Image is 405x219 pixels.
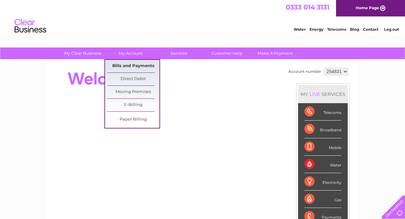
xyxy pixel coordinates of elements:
[350,27,359,32] a: Blog
[327,27,346,32] a: Telecoms
[304,121,341,138] div: Broadband
[286,3,329,11] a: 0333 014 3131
[384,27,399,32] a: Log out
[107,73,159,85] a: Direct Debit
[287,66,323,77] td: Account number
[107,113,159,126] a: Paper Billing
[298,85,348,103] div: MY SERVICES
[105,47,157,59] a: My Account
[57,47,109,59] a: My Clear Business
[107,60,159,72] a: Bills and Payments
[107,99,159,111] a: E-Billing
[304,103,341,121] div: Telecoms
[308,91,321,97] div: LIVE
[304,191,341,208] div: Gas
[363,27,378,32] a: Contact
[153,47,205,59] a: Services
[201,47,253,59] a: Customer Help
[294,27,306,32] a: Water
[107,86,159,98] a: Moving Premises
[304,156,341,173] div: Water
[249,47,301,59] a: Make A Payment
[304,173,341,191] div: Electricity
[309,27,323,32] a: Energy
[53,3,352,31] div: Clear Business is a trading name of Verastar Limited (registered in [GEOGRAPHIC_DATA] No. 3667643...
[304,138,341,156] div: Mobile
[14,16,47,36] img: logo.png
